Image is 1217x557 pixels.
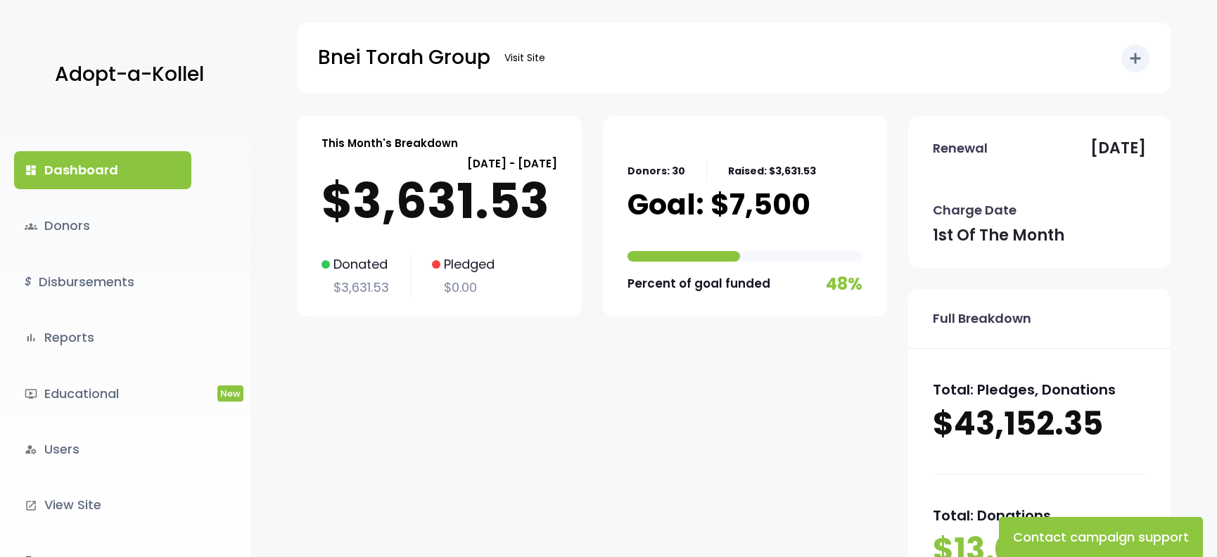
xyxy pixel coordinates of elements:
[318,40,490,75] p: Bnei Torah Group
[627,162,685,180] p: Donors: 30
[999,517,1203,557] button: Contact campaign support
[933,377,1146,402] p: Total: Pledges, Donations
[14,263,191,301] a: $Disbursements
[432,253,495,276] p: Pledged
[1090,134,1146,162] p: [DATE]
[933,503,1146,528] p: Total: Donations
[728,162,816,180] p: Raised: $3,631.53
[25,388,37,400] i: ondemand_video
[25,164,37,177] i: dashboard
[14,486,191,524] a: launchView Site
[48,41,204,109] a: Adopt-a-Kollel
[826,269,862,299] p: 48%
[933,402,1146,446] p: $43,152.35
[14,319,191,357] a: bar_chartReports
[1127,50,1144,67] i: add
[1121,44,1149,72] button: add
[933,199,1017,222] p: Charge Date
[933,307,1031,330] p: Full Breakdown
[25,272,32,293] i: $
[627,187,810,222] p: Goal: $7,500
[432,276,495,299] p: $0.00
[55,57,204,92] p: Adopt-a-Kollel
[25,331,37,344] i: bar_chart
[321,134,458,153] p: This Month's Breakdown
[14,430,191,468] a: manage_accountsUsers
[217,385,243,402] span: New
[321,173,557,229] p: $3,631.53
[321,253,389,276] p: Donated
[497,44,552,72] a: Visit Site
[321,276,389,299] p: $3,631.53
[25,443,37,456] i: manage_accounts
[14,375,191,413] a: ondemand_videoEducationalNew
[933,222,1064,250] p: 1st of the month
[627,273,770,295] p: Percent of goal funded
[321,154,557,173] p: [DATE] - [DATE]
[25,220,37,233] span: groups
[14,151,191,189] a: dashboardDashboard
[933,137,988,160] p: Renewal
[14,207,191,245] a: groupsDonors
[25,499,37,512] i: launch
